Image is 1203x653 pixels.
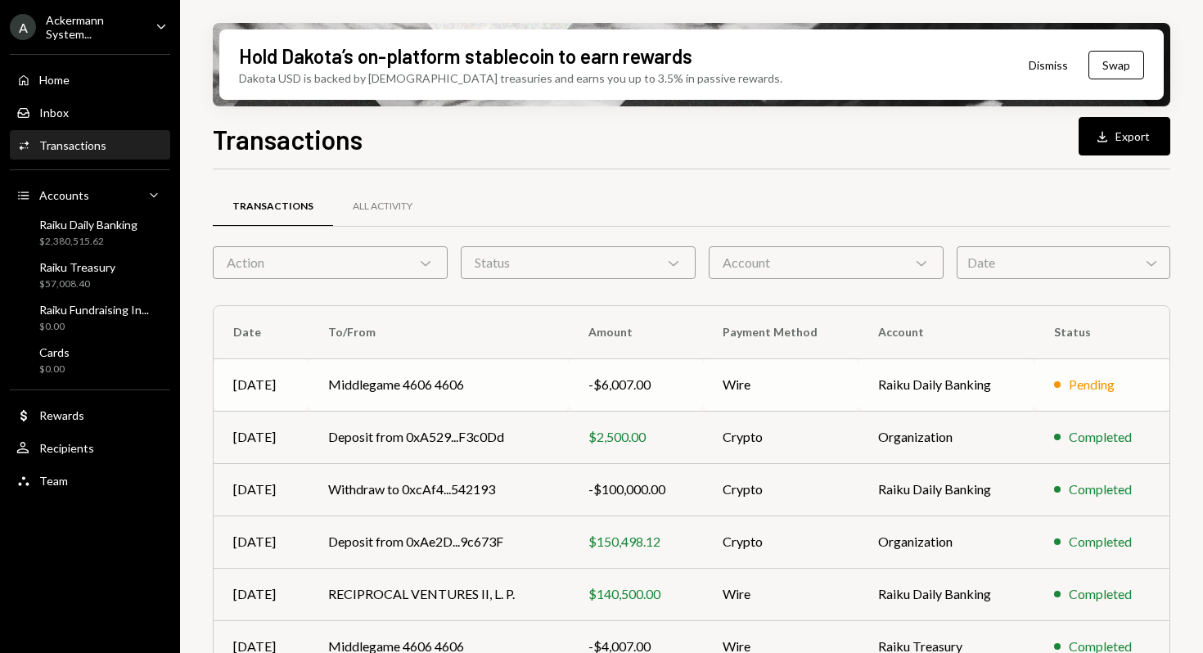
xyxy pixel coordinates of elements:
[239,70,782,87] div: Dakota USD is backed by [DEMOGRAPHIC_DATA] treasuries and earns you up to 3.5% in passive rewards.
[10,255,170,295] a: Raiku Treasury$57,008.40
[703,411,858,463] td: Crypto
[213,246,448,279] div: Action
[233,480,289,499] div: [DATE]
[39,106,69,119] div: Inbox
[309,306,570,358] th: To/From
[213,123,363,155] h1: Transactions
[232,200,313,214] div: Transactions
[39,363,70,376] div: $0.00
[10,298,170,337] a: Raiku Fundraising In...$0.00
[39,345,70,359] div: Cards
[588,584,683,604] div: $140,500.00
[10,180,170,209] a: Accounts
[39,474,68,488] div: Team
[1008,46,1088,84] button: Dismiss
[858,411,1034,463] td: Organization
[1069,375,1115,394] div: Pending
[309,411,570,463] td: Deposit from 0xA529...F3c0Dd
[461,246,696,279] div: Status
[39,277,115,291] div: $57,008.40
[957,246,1170,279] div: Date
[39,73,70,87] div: Home
[858,568,1034,620] td: Raiku Daily Banking
[39,188,89,202] div: Accounts
[333,186,432,227] a: All Activity
[10,400,170,430] a: Rewards
[10,97,170,127] a: Inbox
[233,375,289,394] div: [DATE]
[588,427,683,447] div: $2,500.00
[709,246,944,279] div: Account
[309,568,570,620] td: RECIPROCAL VENTURES II, L. P.
[233,427,289,447] div: [DATE]
[1069,427,1132,447] div: Completed
[353,200,412,214] div: All Activity
[10,213,170,252] a: Raiku Daily Banking$2,380,515.62
[10,130,170,160] a: Transactions
[39,303,149,317] div: Raiku Fundraising In...
[588,532,683,552] div: $150,498.12
[233,584,289,604] div: [DATE]
[703,568,858,620] td: Wire
[1069,480,1132,499] div: Completed
[309,516,570,568] td: Deposit from 0xAe2D...9c673F
[858,463,1034,516] td: Raiku Daily Banking
[214,306,309,358] th: Date
[39,235,137,249] div: $2,380,515.62
[46,13,142,41] div: Ackermann System...
[39,260,115,274] div: Raiku Treasury
[1079,117,1170,155] button: Export
[309,358,570,411] td: Middlegame 4606 4606
[703,516,858,568] td: Crypto
[213,186,333,227] a: Transactions
[39,441,94,455] div: Recipients
[1088,51,1144,79] button: Swap
[1069,532,1132,552] div: Completed
[858,358,1034,411] td: Raiku Daily Banking
[703,463,858,516] td: Crypto
[309,463,570,516] td: Withdraw to 0xcAf4...542193
[10,466,170,495] a: Team
[703,306,858,358] th: Payment Method
[588,375,683,394] div: -$6,007.00
[1069,584,1132,604] div: Completed
[1034,306,1169,358] th: Status
[39,218,137,232] div: Raiku Daily Banking
[569,306,703,358] th: Amount
[858,516,1034,568] td: Organization
[39,320,149,334] div: $0.00
[10,433,170,462] a: Recipients
[39,408,84,422] div: Rewards
[858,306,1034,358] th: Account
[10,14,36,40] div: A
[10,65,170,94] a: Home
[588,480,683,499] div: -$100,000.00
[239,43,692,70] div: Hold Dakota’s on-platform stablecoin to earn rewards
[10,340,170,380] a: Cards$0.00
[39,138,106,152] div: Transactions
[233,532,289,552] div: [DATE]
[703,358,858,411] td: Wire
